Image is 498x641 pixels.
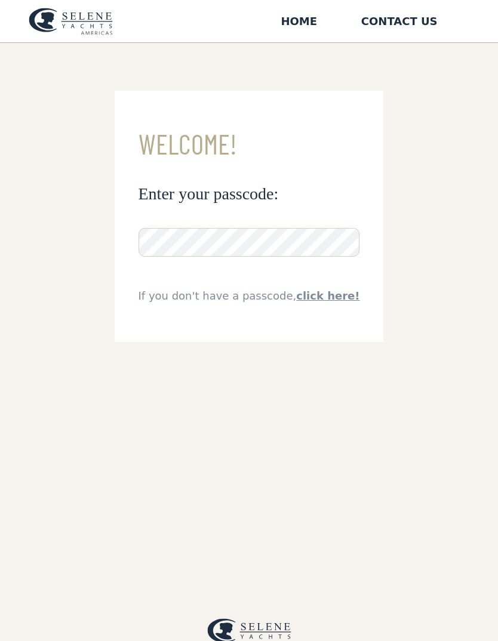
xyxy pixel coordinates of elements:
[281,4,317,39] a: Home
[115,91,384,342] form: Email Form
[361,4,438,39] a: Contact US
[296,289,359,302] a: click here!
[139,288,360,304] div: If you don't have a passcode,
[139,183,360,204] h3: Enter your passcode:
[281,13,317,29] div: Home
[361,13,438,29] div: Contact US
[139,129,360,159] h3: Welcome!
[29,8,113,35] img: logo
